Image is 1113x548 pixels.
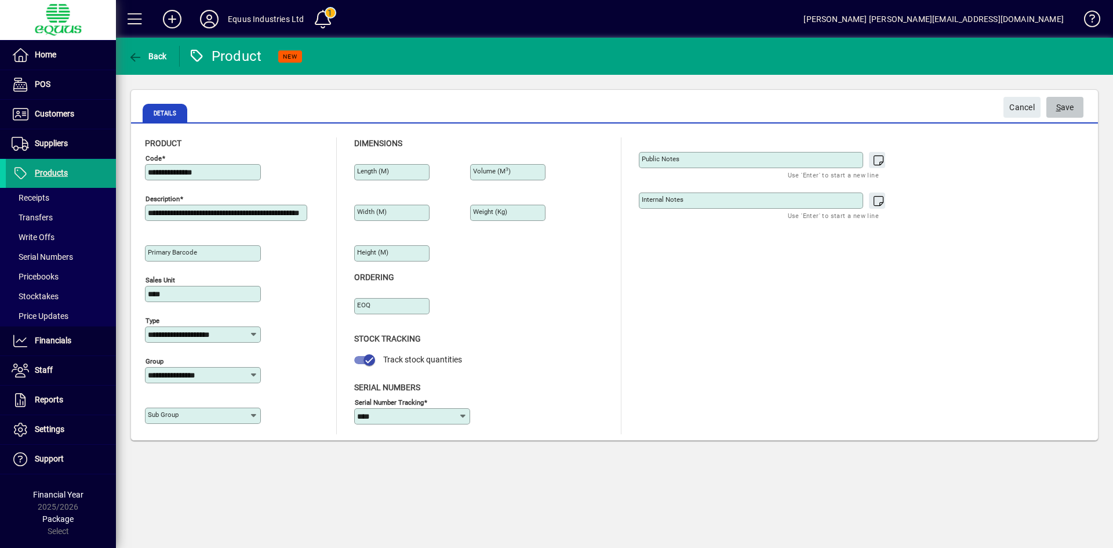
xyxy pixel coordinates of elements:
sup: 3 [505,166,508,172]
span: Products [35,168,68,177]
a: Pricebooks [6,267,116,286]
span: Serial Numbers [354,383,420,392]
span: Back [128,52,167,61]
a: Financials [6,326,116,355]
mat-label: Group [146,357,163,365]
a: Home [6,41,116,70]
a: Receipts [6,188,116,208]
span: Home [35,50,56,59]
a: Staff [6,356,116,385]
mat-label: Description [146,195,180,203]
button: Profile [191,9,228,30]
mat-label: Width (m) [357,208,387,216]
div: Product [188,47,262,66]
mat-label: EOQ [357,301,370,309]
a: Support [6,445,116,474]
a: Settings [6,415,116,444]
span: S [1056,103,1061,112]
span: Pricebooks [12,272,59,281]
a: POS [6,70,116,99]
span: Support [35,454,64,463]
mat-label: Height (m) [357,248,388,256]
span: Track stock quantities [383,355,462,364]
span: ave [1056,98,1074,117]
span: Package [42,514,74,524]
span: Cancel [1009,98,1035,117]
a: Knowledge Base [1075,2,1099,40]
a: Transfers [6,208,116,227]
a: Price Updates [6,306,116,326]
span: Customers [35,109,74,118]
span: Write Offs [12,233,54,242]
mat-label: Sub group [148,411,179,419]
a: Serial Numbers [6,247,116,267]
span: Reports [35,395,63,404]
span: POS [35,79,50,89]
span: Suppliers [35,139,68,148]
a: Suppliers [6,129,116,158]
mat-label: Length (m) [357,167,389,175]
a: Customers [6,100,116,129]
mat-label: Public Notes [642,155,679,163]
span: NEW [283,53,297,60]
a: Write Offs [6,227,116,247]
span: Staff [35,365,53,375]
span: Dimensions [354,139,402,148]
button: Save [1046,97,1083,118]
a: Stocktakes [6,286,116,306]
mat-label: Internal Notes [642,195,683,204]
span: Price Updates [12,311,68,321]
button: Cancel [1003,97,1041,118]
mat-hint: Use 'Enter' to start a new line [788,168,879,182]
a: Reports [6,386,116,415]
span: Stocktakes [12,292,59,301]
span: Settings [35,424,64,434]
app-page-header-button: Back [116,46,180,67]
div: Equus Industries Ltd [228,10,304,28]
mat-label: Type [146,317,159,325]
mat-label: Volume (m ) [473,167,511,175]
span: Transfers [12,213,53,222]
div: [PERSON_NAME] [PERSON_NAME][EMAIL_ADDRESS][DOMAIN_NAME] [803,10,1064,28]
span: Ordering [354,273,394,282]
span: Details [143,104,187,122]
mat-label: Serial Number tracking [355,398,424,406]
span: Financials [35,336,71,345]
button: Back [125,46,170,67]
mat-label: Primary barcode [148,248,197,256]
button: Add [154,9,191,30]
span: Serial Numbers [12,252,73,262]
span: Receipts [12,193,49,202]
span: Financial Year [33,490,83,499]
mat-label: Code [146,154,162,162]
mat-label: Sales unit [146,276,175,284]
span: Stock Tracking [354,334,421,343]
span: Product [145,139,181,148]
mat-hint: Use 'Enter' to start a new line [788,209,879,222]
mat-label: Weight (Kg) [473,208,507,216]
